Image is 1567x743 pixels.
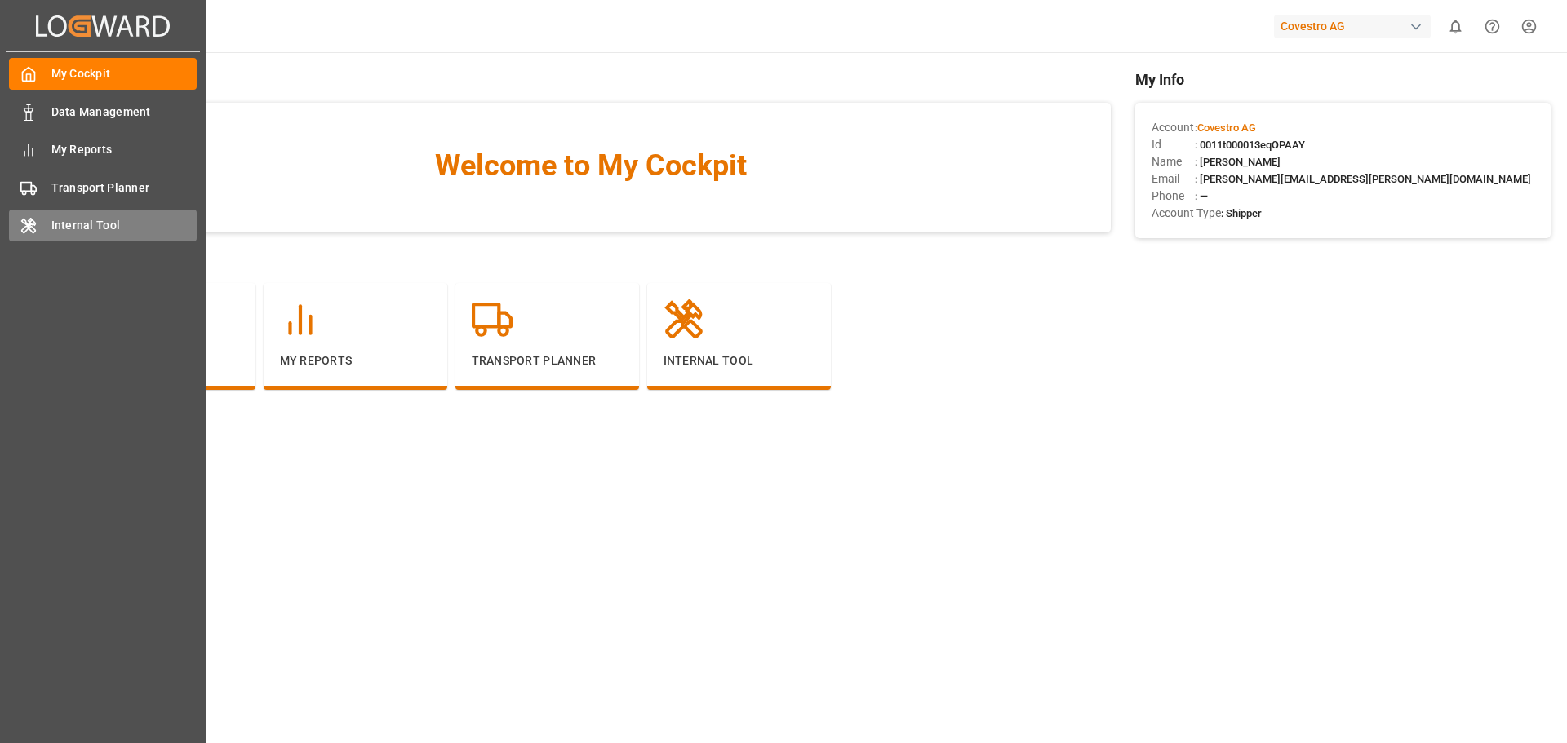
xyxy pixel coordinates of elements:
span: My Reports [51,141,198,158]
span: Account Type [1152,205,1221,222]
span: : [1195,122,1256,134]
a: My Cockpit [9,58,197,90]
a: Data Management [9,95,197,127]
span: Account [1152,119,1195,136]
span: : — [1195,190,1208,202]
a: Internal Tool [9,210,197,241]
span: Covestro AG [1197,122,1256,134]
span: My Cockpit [51,65,198,82]
span: Id [1152,136,1195,153]
span: : [PERSON_NAME][EMAIL_ADDRESS][PERSON_NAME][DOMAIN_NAME] [1195,173,1531,185]
span: Data Management [51,104,198,121]
span: Name [1152,153,1195,170]
button: show 0 new notifications [1437,8,1474,45]
p: My Reports [280,352,431,369]
span: Transport Planner [51,179,198,197]
p: Internal Tool [664,352,815,369]
span: My Info [1135,69,1551,91]
p: Transport Planner [472,352,623,369]
span: Navigation [72,249,1111,271]
span: : Shipper [1221,207,1262,219]
span: Phone [1152,188,1195,205]
a: My Reports [9,134,197,166]
span: Email [1152,170,1195,188]
span: : 0011t000013eqOPAAY [1195,139,1305,151]
a: Transport Planner [9,171,197,203]
span: : [PERSON_NAME] [1195,156,1281,168]
button: Help Center [1474,8,1511,45]
span: Internal Tool [51,217,198,234]
button: Covestro AG [1274,11,1437,42]
span: Welcome to My Cockpit [104,144,1078,188]
div: Covestro AG [1274,15,1431,38]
